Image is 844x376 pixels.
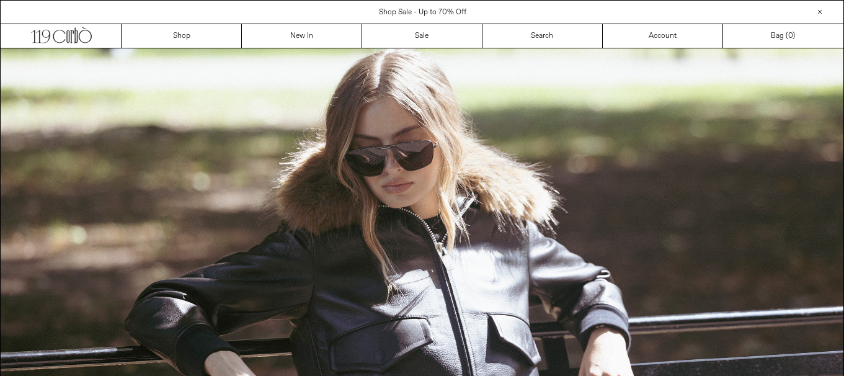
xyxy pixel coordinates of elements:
[788,30,795,42] span: )
[788,31,793,41] span: 0
[379,7,466,17] a: Shop Sale - Up to 70% Off
[242,24,362,48] a: New In
[723,24,843,48] a: Bag ()
[603,24,723,48] a: Account
[362,24,482,48] a: Sale
[482,24,603,48] a: Search
[122,24,242,48] a: Shop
